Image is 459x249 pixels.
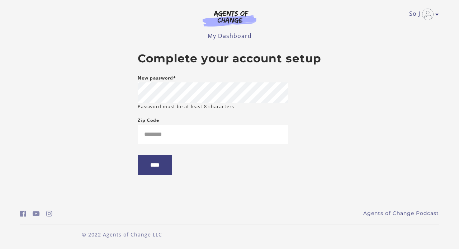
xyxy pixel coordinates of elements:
i: https://www.youtube.com/c/AgentsofChangeTestPrepbyMeaganMitchell (Open in a new window) [33,210,40,217]
label: Zip Code [138,116,159,125]
h2: Complete your account setup [138,52,321,66]
label: New password* [138,74,176,82]
a: https://www.facebook.com/groups/aswbtestprep (Open in a new window) [20,209,26,219]
a: Toggle menu [409,9,435,20]
small: Password must be at least 8 characters [138,103,234,110]
img: Agents of Change Logo [195,10,264,27]
a: https://www.youtube.com/c/AgentsofChangeTestPrepbyMeaganMitchell (Open in a new window) [33,209,40,219]
p: © 2022 Agents of Change LLC [20,231,224,238]
a: https://www.instagram.com/agentsofchangeprep/ (Open in a new window) [46,209,52,219]
i: https://www.instagram.com/agentsofchangeprep/ (Open in a new window) [46,210,52,217]
a: My Dashboard [208,32,252,40]
a: Agents of Change Podcast [363,210,439,217]
i: https://www.facebook.com/groups/aswbtestprep (Open in a new window) [20,210,26,217]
